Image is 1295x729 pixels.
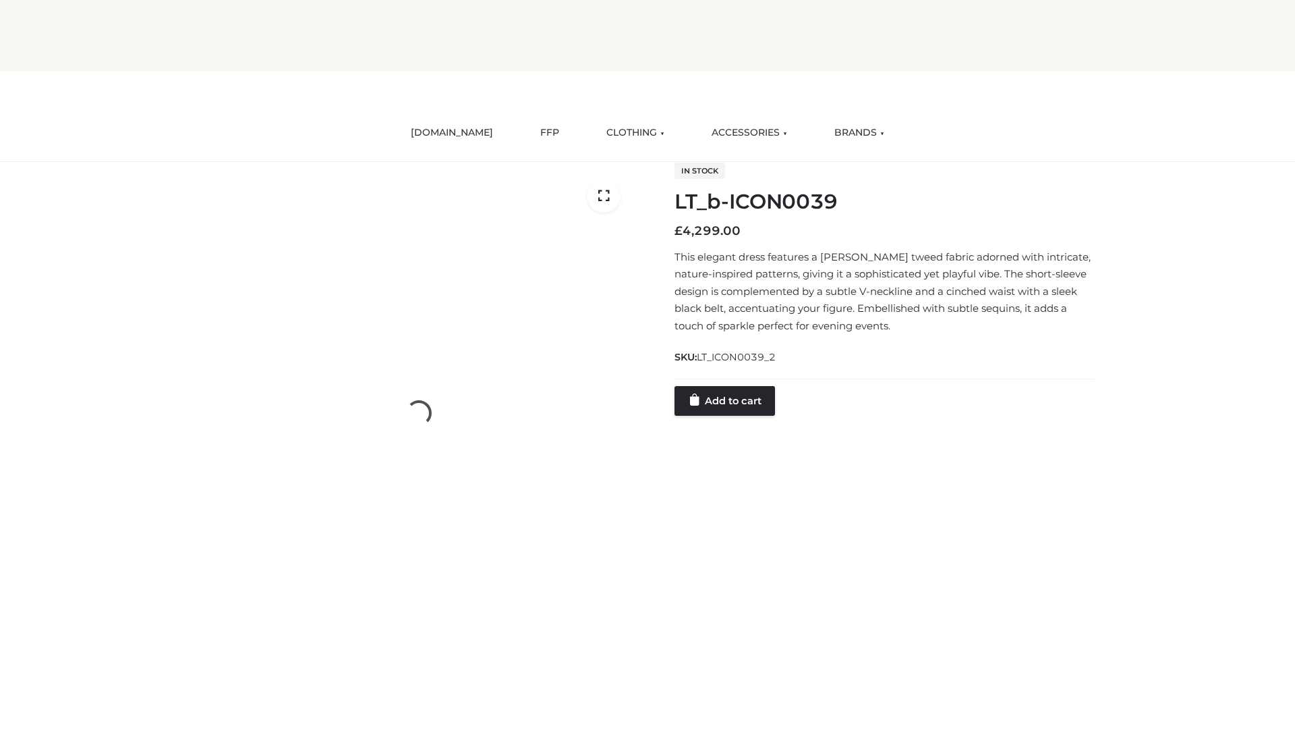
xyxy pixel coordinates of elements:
[596,118,674,148] a: CLOTHING
[824,118,894,148] a: BRANDS
[674,386,775,416] a: Add to cart
[697,351,776,363] span: LT_ICON0039_2
[674,190,1095,214] h1: LT_b-ICON0039
[701,118,797,148] a: ACCESSORIES
[401,118,503,148] a: [DOMAIN_NAME]
[674,248,1095,335] p: This elegant dress features a [PERSON_NAME] tweed fabric adorned with intricate, nature-inspired ...
[674,163,725,179] span: In stock
[530,118,569,148] a: FFP
[674,223,683,238] span: £
[674,223,741,238] bdi: 4,299.00
[674,349,777,365] span: SKU:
